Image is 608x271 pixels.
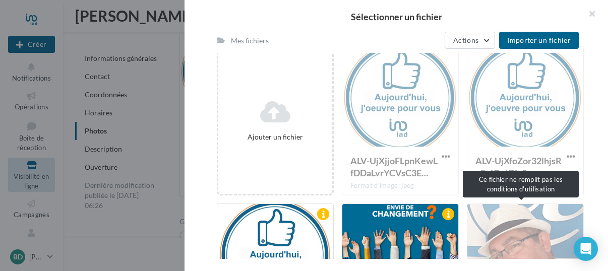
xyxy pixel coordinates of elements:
[499,32,579,49] button: Importer un fichier
[201,12,592,21] h2: Sélectionner un fichier
[231,36,269,46] div: Mes fichiers
[222,132,328,142] div: Ajouter un fichier
[574,237,598,261] div: Open Intercom Messenger
[445,32,495,49] button: Actions
[453,36,478,44] span: Actions
[507,36,571,44] span: Importer un fichier
[463,171,579,197] div: Ce fichier ne remplit pas les conditions d'utilisation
